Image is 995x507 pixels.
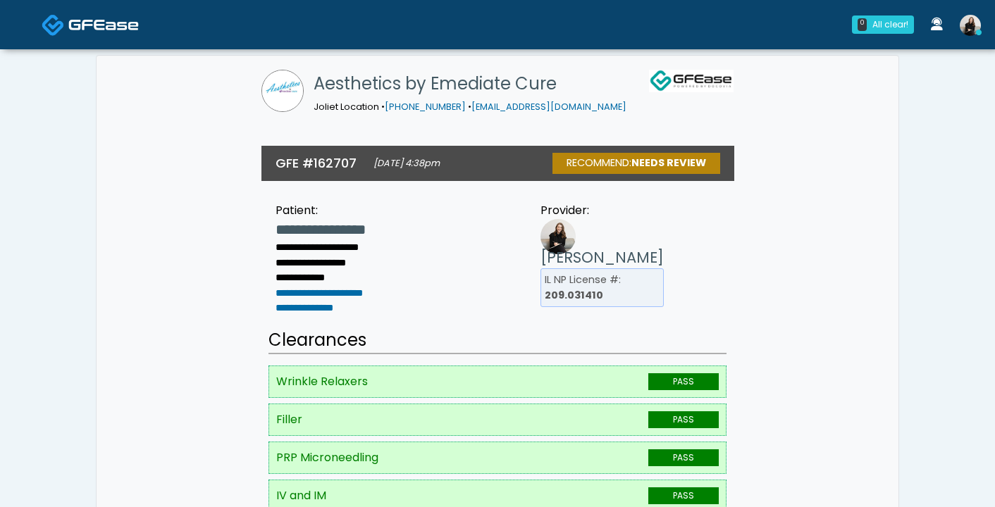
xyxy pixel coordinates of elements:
img: Docovia [68,18,139,32]
h1: Aesthetics by Emediate Cure [314,70,626,98]
div: 0 [858,18,867,31]
a: Docovia [42,1,139,47]
li: IL NP License #: [540,268,664,307]
div: RECOMMEND: [552,153,720,174]
h3: GFE #162707 [276,154,357,172]
img: Provider image [540,219,576,254]
h2: Clearances [268,327,727,354]
b: 209.031410 [545,288,603,302]
a: [EMAIL_ADDRESS][DOMAIN_NAME] [471,101,626,113]
span: PASS [648,449,719,466]
div: Provider: [540,202,664,219]
li: PRP Microneedling [268,442,727,474]
span: PASS [648,487,719,504]
small: Joliet Location [314,101,626,113]
li: Wrinkle Relaxers [268,365,727,398]
img: Aesthetics by Emediate Cure [261,70,304,112]
img: Docovia [42,13,65,37]
div: Patient: [276,202,366,219]
a: [PHONE_NUMBER] [385,101,466,113]
img: Sydney Lundberg [960,15,981,36]
div: All clear! [872,18,908,31]
img: GFEase Logo [649,70,734,92]
h3: [PERSON_NAME] [540,247,664,268]
a: 0 All clear! [843,10,922,39]
small: [DATE] 4:38pm [373,157,440,169]
span: • [381,101,385,113]
strong: Needs Review [631,156,706,170]
li: Filler [268,403,727,436]
span: • [468,101,471,113]
span: PASS [648,411,719,428]
span: PASS [648,373,719,390]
